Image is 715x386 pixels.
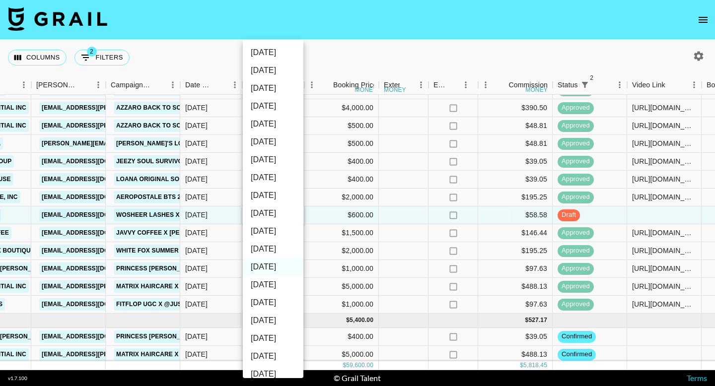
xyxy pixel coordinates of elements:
li: [DATE] [243,79,303,97]
li: [DATE] [243,133,303,151]
li: [DATE] [243,258,303,276]
li: [DATE] [243,329,303,347]
li: [DATE] [243,62,303,79]
li: [DATE] [243,204,303,222]
li: [DATE] [243,97,303,115]
li: [DATE] [243,44,303,62]
li: [DATE] [243,115,303,133]
li: [DATE] [243,276,303,294]
li: [DATE] [243,151,303,169]
li: [DATE] [243,365,303,383]
li: [DATE] [243,169,303,187]
li: [DATE] [243,187,303,204]
li: [DATE] [243,347,303,365]
li: [DATE] [243,294,303,312]
li: [DATE] [243,222,303,240]
li: [DATE] [243,312,303,329]
li: [DATE] [243,240,303,258]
